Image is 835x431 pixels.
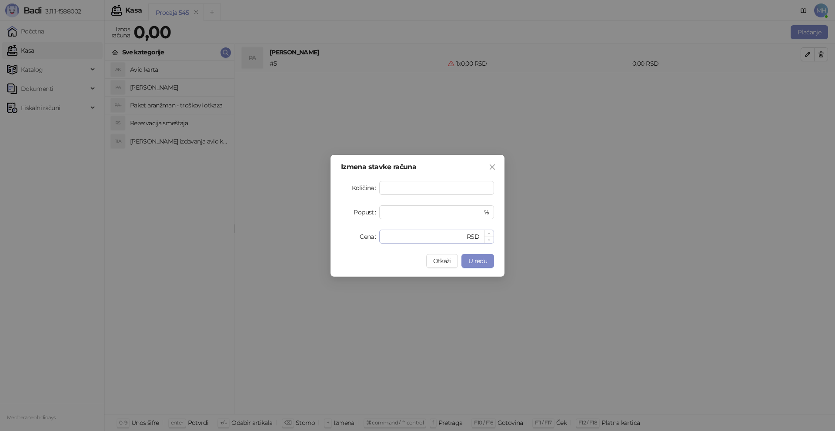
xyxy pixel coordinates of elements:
span: up [488,232,491,235]
span: U redu [468,257,487,265]
button: Close [485,160,499,174]
span: down [488,238,491,241]
div: Izmena stavke računa [341,164,494,170]
input: Popust [384,206,482,219]
span: Increase Value [484,230,494,237]
span: Zatvori [485,164,499,170]
input: Količina [380,181,494,194]
span: Otkaži [433,257,451,265]
button: U redu [461,254,494,268]
button: Otkaži [426,254,458,268]
label: Cena [360,230,379,244]
span: Decrease Value [484,237,494,243]
label: Količina [352,181,379,195]
label: Popust [354,205,379,219]
span: close [489,164,496,170]
input: Cena [384,230,465,243]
